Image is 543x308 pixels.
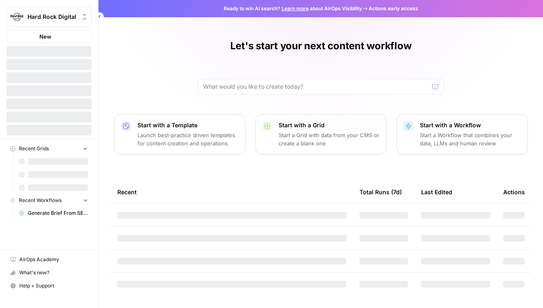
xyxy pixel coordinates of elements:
[224,5,362,12] span: Ready to win AI search? about AirOps Visibility
[7,7,92,27] button: Workspace: Hard Rock Digital
[7,279,92,292] button: Help + Support
[19,145,49,152] span: Recent Grids
[369,5,418,12] span: Actions early access
[421,181,452,203] div: Last Edited
[15,207,92,220] a: Generate Brief From SERP-testing
[137,131,238,147] p: Launch best-practice driven templates for content creation and operations
[503,181,525,203] div: Actions
[19,197,62,204] span: Recent Workflows
[7,194,92,207] button: Recent Workflows
[396,114,528,154] button: Start with a WorkflowStart a Workflow that combines your data, LLMs and human review
[7,253,92,266] a: AirOps Academy
[19,282,88,290] span: Help + Support
[420,131,521,147] p: Start a Workflow that combines your data, LLMs and human review
[28,209,88,217] span: Generate Brief From SERP-testing
[137,121,238,129] p: Start with a Template
[9,9,24,24] img: Hard Rock Digital Logo
[203,83,429,91] input: What would you like to create today?
[117,181,346,203] div: Recent
[282,5,309,11] a: Learn more
[7,266,92,279] button: What's new?
[7,30,92,43] button: New
[114,114,245,154] button: Start with a TemplateLaunch best-practice driven templates for content creation and operations
[360,181,402,203] div: Total Runs (7d)
[39,32,51,41] span: New
[19,256,88,263] span: AirOps Academy
[255,114,387,154] button: Start with a GridStart a Grid with data from your CMS or create a blank one
[230,39,412,53] h1: Let's start your next content workflow
[279,131,380,147] p: Start a Grid with data from your CMS or create a blank one
[7,143,92,155] button: Recent Grids
[27,13,77,21] span: Hard Rock Digital
[279,121,380,129] p: Start with a Grid
[420,121,521,129] p: Start with a Workflow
